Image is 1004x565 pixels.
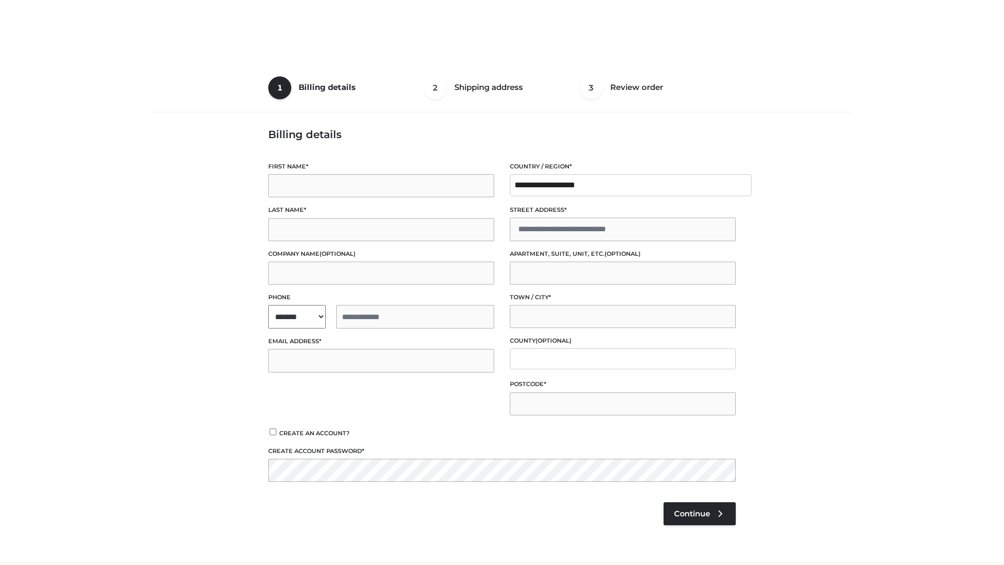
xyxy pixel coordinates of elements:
span: (optional) [604,250,641,257]
span: Continue [674,509,710,518]
label: Apartment, suite, unit, etc. [510,249,736,259]
span: 2 [424,76,447,99]
span: 1 [268,76,291,99]
label: Town / City [510,292,736,302]
label: Company name [268,249,494,259]
span: 3 [580,76,603,99]
span: (optional) [535,337,572,344]
label: Country / Region [510,162,736,172]
label: Create account password [268,446,736,456]
h3: Billing details [268,128,736,141]
span: Create an account? [279,430,350,437]
label: Street address [510,205,736,215]
label: First name [268,162,494,172]
label: Phone [268,292,494,302]
label: Postcode [510,379,736,389]
label: Email address [268,336,494,346]
span: (optional) [320,250,356,257]
label: Last name [268,205,494,215]
span: Billing details [299,82,356,92]
a: Continue [664,502,736,525]
label: County [510,336,736,346]
input: Create an account? [268,428,278,435]
span: Shipping address [454,82,523,92]
span: Review order [610,82,663,92]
